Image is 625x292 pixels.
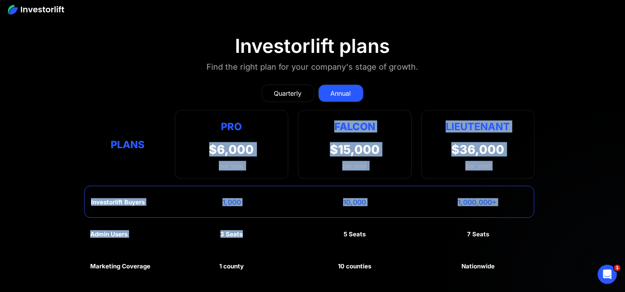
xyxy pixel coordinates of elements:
[330,142,380,157] div: $15,000
[90,137,165,153] div: Plans
[209,119,254,134] div: Pro
[465,161,491,171] div: per year
[222,198,241,206] div: 1,000
[446,121,510,133] strong: Lieutenant
[235,34,390,58] div: Investorlift plans
[614,265,621,271] span: 1
[209,142,254,157] div: $6,000
[209,161,254,171] div: per year
[338,263,372,270] div: 10 counties
[342,161,368,171] div: per year
[331,89,351,98] div: Annual
[461,263,495,270] div: Nationwide
[207,60,419,73] div: Find the right plan for your company's stage of growth.
[90,231,127,238] div: Admin Users
[90,263,150,270] div: Marketing Coverage
[219,263,244,270] div: 1 county
[598,265,617,284] iframe: Intercom live chat
[458,198,497,206] div: 1,000,000+
[220,231,243,238] div: 3 Seats
[344,231,366,238] div: 5 Seats
[274,89,302,98] div: Quarterly
[451,142,504,157] div: $36,000
[343,198,366,206] div: 10,000
[334,119,375,134] div: Falcon
[91,199,145,206] div: Investorlift Buyers
[467,231,489,238] div: 7 Seats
